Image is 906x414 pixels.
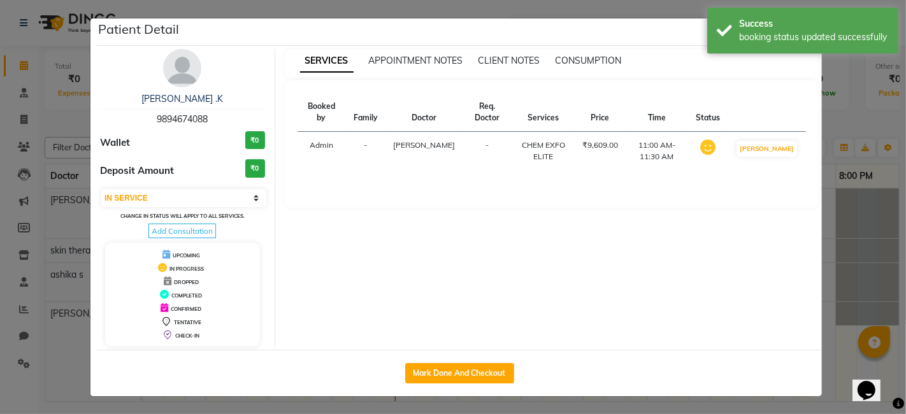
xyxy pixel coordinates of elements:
span: Add Consultation [148,224,216,238]
span: SERVICES [300,50,354,73]
small: Change in status will apply to all services. [120,213,245,219]
span: COMPLETED [171,292,202,299]
div: CHEM EXFO ELITE [520,139,567,162]
div: Success [739,17,889,31]
th: Price [575,93,626,132]
span: IN PROGRESS [169,266,204,272]
div: booking status updated successfully [739,31,889,44]
button: [PERSON_NAME] [737,141,797,157]
span: [PERSON_NAME] [393,140,455,150]
th: Time [626,93,688,132]
a: [PERSON_NAME] .K [141,93,223,104]
h5: Patient Detail [98,20,179,39]
td: 11:00 AM-11:30 AM [626,132,688,171]
div: ₹9,609.00 [582,139,618,151]
span: CONSUMPTION [556,55,622,66]
h3: ₹0 [245,159,265,178]
td: - [463,132,512,171]
th: Services [512,93,575,132]
th: Family [346,93,385,132]
span: TENTATIVE [174,319,201,325]
button: Mark Done And Checkout [405,363,514,383]
span: CLIENT NOTES [478,55,540,66]
span: CONFIRMED [171,306,201,312]
h3: ₹0 [245,131,265,150]
span: CHECK-IN [175,332,199,339]
span: DROPPED [174,279,199,285]
span: UPCOMING [173,252,200,259]
th: Status [688,93,728,132]
th: Doctor [385,93,463,132]
img: avatar [163,49,201,87]
td: - [346,132,385,171]
th: Booked by [298,93,346,132]
span: Deposit Amount [100,164,174,178]
span: APPOINTMENT NOTES [369,55,463,66]
th: Req. Doctor [463,93,512,132]
span: 9894674088 [157,113,208,125]
iframe: chat widget [852,363,893,401]
span: Wallet [100,136,130,150]
td: Admin [298,132,346,171]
